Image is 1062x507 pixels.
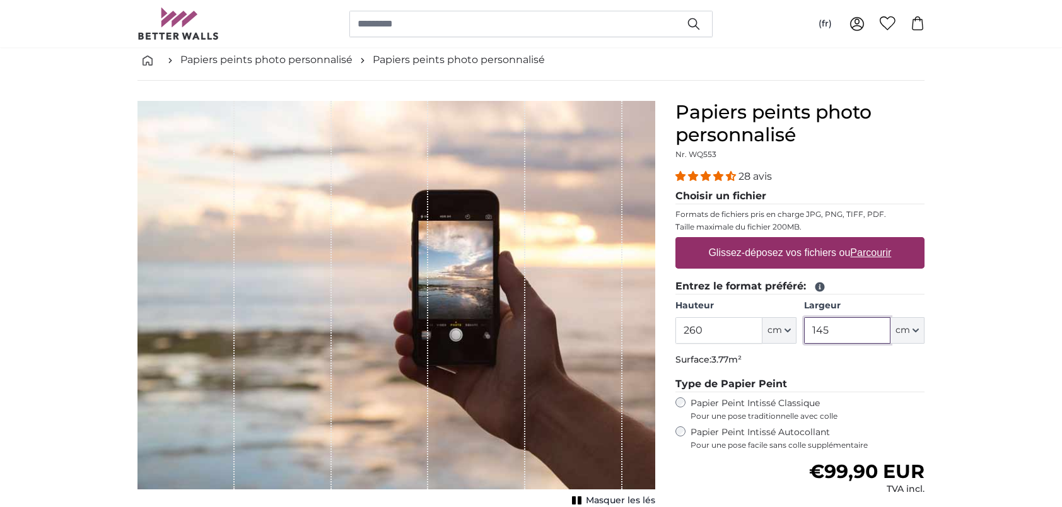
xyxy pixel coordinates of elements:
[738,170,772,182] span: 28 avis
[809,483,925,496] div: TVA incl.
[137,40,925,81] nav: breadcrumbs
[675,222,925,232] p: Taille maximale du fichier 200MB.
[691,440,925,450] span: Pour une pose facile sans colle supplémentaire
[896,324,910,337] span: cm
[675,300,796,312] label: Hauteur
[809,460,925,483] span: €99,90 EUR
[890,317,925,344] button: cm
[675,279,925,294] legend: Entrez le format préféré:
[586,494,655,507] span: Masquer les lés
[691,411,925,421] span: Pour une pose traditionnelle avec colle
[704,240,897,265] label: Glissez-déposez vos fichiers ou
[675,170,738,182] span: 4.32 stars
[675,149,716,159] span: Nr. WQ553
[762,317,796,344] button: cm
[691,397,925,421] label: Papier Peint Intissé Classique
[675,209,925,219] p: Formats de fichiers pris en charge JPG, PNG, TIFF, PDF.
[767,324,782,337] span: cm
[808,13,842,35] button: (fr)
[675,376,925,392] legend: Type de Papier Peint
[851,247,892,258] u: Parcourir
[675,101,925,146] h1: Papiers peints photo personnalisé
[180,52,353,67] a: Papiers peints photo personnalisé
[804,300,925,312] label: Largeur
[675,354,925,366] p: Surface:
[373,52,545,67] a: Papiers peints photo personnalisé
[137,8,219,40] img: Betterwalls
[691,426,925,450] label: Papier Peint Intissé Autocollant
[675,189,925,204] legend: Choisir un fichier
[711,354,742,365] span: 3.77m²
